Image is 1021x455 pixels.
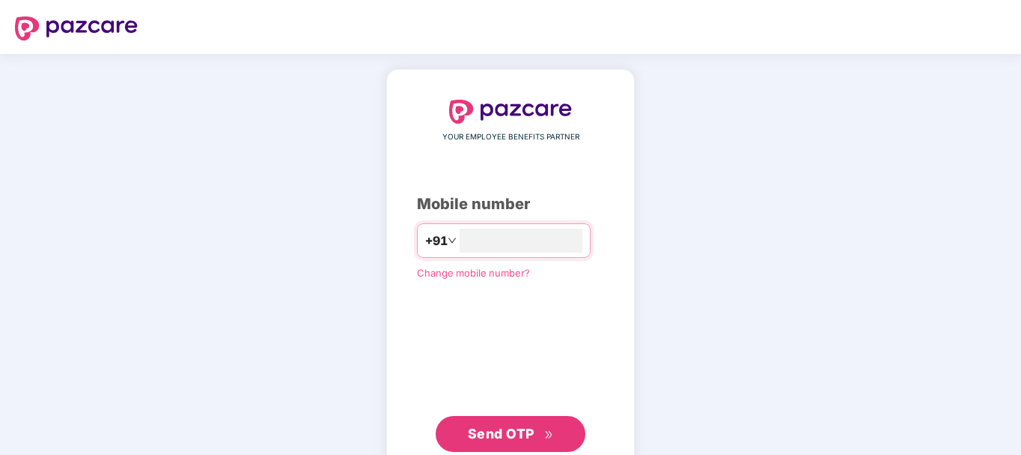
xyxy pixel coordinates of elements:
a: Change mobile number? [417,267,530,279]
div: Mobile number [417,193,604,216]
span: YOUR EMPLOYEE BENEFITS PARTNER [442,131,579,143]
button: Send OTPdouble-right [436,416,585,452]
span: +91 [425,232,448,250]
img: logo [449,100,572,124]
img: logo [15,16,138,40]
span: down [448,236,457,245]
span: Send OTP [468,426,534,442]
span: double-right [544,430,554,440]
